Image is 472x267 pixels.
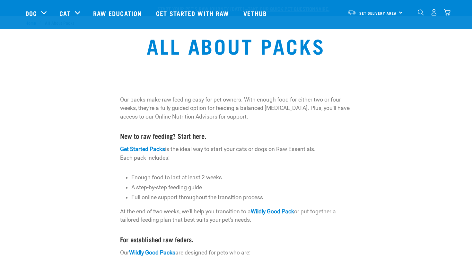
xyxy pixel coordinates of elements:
a: Wildly Good Packs [129,249,175,256]
img: van-moving.png [347,9,356,15]
p: Full online support throughout the transition process [131,193,352,201]
a: Get Started Packs [120,146,165,152]
a: Get started with Raw [150,0,237,26]
a: Raw Education [87,0,150,26]
h4: New to raw feeding? Start here. [120,132,352,139]
img: home-icon@2x.png [444,9,450,16]
h1: All About Packs [90,34,382,57]
h4: For established raw feders. [120,236,352,243]
p: At the end of two weeks, we’ll help you transition to a or put together a tailored feeding plan t... [120,207,352,224]
a: Cat [59,8,70,18]
p: is the ideal way to start your cats or dogs on Raw Essentials. Each pack includes: [120,145,352,162]
p: Our packs make raw feeding easy for pet owners. With enough food for either two or four weeks, th... [120,95,352,121]
a: Vethub [237,0,275,26]
a: Dog [25,8,37,18]
p: A step-by-step feeding guide [131,183,352,191]
a: Wildly Good Pack [251,208,294,215]
img: home-icon-1@2x.png [418,9,424,15]
span: Set Delivery Area [359,12,397,14]
p: Our are designed for pets who are: [120,248,352,257]
p: Enough food to last at least 2 weeks [131,173,352,182]
img: user.png [431,9,437,16]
